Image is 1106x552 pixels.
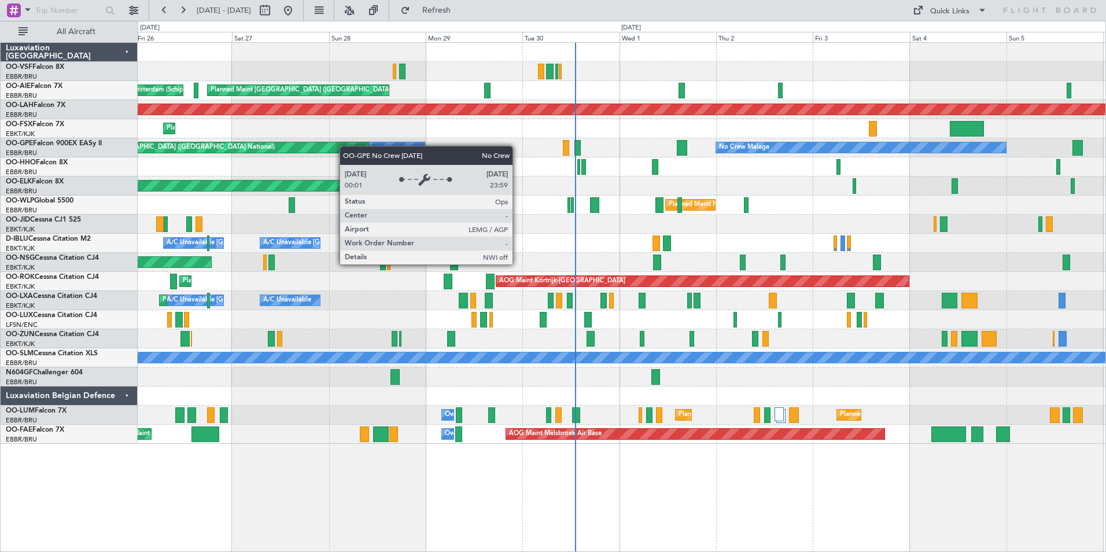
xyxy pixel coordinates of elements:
[6,244,35,253] a: EBKT/KJK
[499,273,625,290] div: AOG Maint Kortrijk-[GEOGRAPHIC_DATA]
[6,168,37,176] a: EBBR/BRU
[6,91,37,100] a: EBBR/BRU
[135,32,232,42] div: Fri 26
[6,293,97,300] a: OO-LXACessna Citation CJ4
[6,359,37,367] a: EBBR/BRU
[6,331,99,338] a: OO-ZUNCessna Citation CJ4
[813,32,909,42] div: Fri 3
[6,369,33,376] span: N604GF
[522,32,619,42] div: Tue 30
[910,32,1007,42] div: Sat 4
[6,206,37,215] a: EBBR/BRU
[6,140,33,147] span: OO-GPE
[163,292,297,309] div: Planned Maint Kortrijk-[GEOGRAPHIC_DATA]
[6,159,68,166] a: OO-HHOFalcon 8X
[6,350,34,357] span: OO-SLM
[167,120,301,137] div: Planned Maint Kortrijk-[GEOGRAPHIC_DATA]
[6,235,91,242] a: D-IBLUCessna Citation M2
[6,293,33,300] span: OO-LXA
[6,159,36,166] span: OO-HHO
[140,23,160,33] div: [DATE]
[719,139,769,156] div: No Crew Malaga
[1007,32,1103,42] div: Sun 5
[6,340,35,348] a: EBKT/KJK
[6,263,35,272] a: EBKT/KJK
[930,6,969,17] div: Quick Links
[716,32,813,42] div: Thu 2
[35,2,102,19] input: Trip Number
[6,301,35,310] a: EBKT/KJK
[620,32,716,42] div: Wed 1
[183,273,318,290] div: Planned Maint Kortrijk-[GEOGRAPHIC_DATA]
[6,102,65,109] a: OO-LAHFalcon 7X
[6,435,37,444] a: EBBR/BRU
[6,426,32,433] span: OO-FAE
[6,312,97,319] a: OO-LUXCessna Citation CJ4
[329,32,426,42] div: Sun 28
[6,378,37,387] a: EBBR/BRU
[840,406,1049,424] div: Planned Maint [GEOGRAPHIC_DATA] ([GEOGRAPHIC_DATA] National)
[426,32,522,42] div: Mon 29
[621,23,641,33] div: [DATE]
[30,28,122,36] span: All Aircraft
[6,83,62,90] a: OO-AIEFalcon 7X
[65,139,275,156] div: Planned Maint [GEOGRAPHIC_DATA] ([GEOGRAPHIC_DATA] National)
[263,234,448,252] div: A/C Unavailable [GEOGRAPHIC_DATA]-[GEOGRAPHIC_DATA]
[232,32,329,42] div: Sat 27
[6,274,99,281] a: OO-ROKCessna Citation CJ4
[6,178,32,185] span: OO-ELK
[412,6,461,14] span: Refresh
[6,331,35,338] span: OO-ZUN
[6,426,64,433] a: OO-FAEFalcon 7X
[13,23,126,41] button: All Aircraft
[6,274,35,281] span: OO-ROK
[6,178,64,185] a: OO-ELKFalcon 8X
[6,235,28,242] span: D-IBLU
[6,255,35,262] span: OO-NSG
[6,83,31,90] span: OO-AIE
[263,292,311,309] div: A/C Unavailable
[6,64,64,71] a: OO-VSFFalcon 8X
[6,255,99,262] a: OO-NSGCessna Citation CJ4
[6,312,33,319] span: OO-LUX
[6,197,34,204] span: OO-WLP
[6,225,35,234] a: EBKT/KJK
[6,121,64,128] a: OO-FSXFalcon 7X
[6,140,102,147] a: OO-GPEFalcon 900EX EASy II
[6,130,35,138] a: EBKT/KJK
[6,350,98,357] a: OO-SLMCessna Citation XLS
[6,187,37,196] a: EBBR/BRU
[679,406,888,424] div: Planned Maint [GEOGRAPHIC_DATA] ([GEOGRAPHIC_DATA] National)
[6,216,30,223] span: OO-JID
[395,1,464,20] button: Refresh
[211,82,393,99] div: Planned Maint [GEOGRAPHIC_DATA] ([GEOGRAPHIC_DATA])
[197,5,251,16] span: [DATE] - [DATE]
[6,407,35,414] span: OO-LUM
[167,234,382,252] div: A/C Unavailable [GEOGRAPHIC_DATA] ([GEOGRAPHIC_DATA] National)
[6,149,37,157] a: EBBR/BRU
[6,416,37,425] a: EBBR/BRU
[509,425,602,443] div: AOG Maint Melsbroek Air Base
[6,111,37,119] a: EBBR/BRU
[457,215,592,233] div: Planned Maint Kortrijk-[GEOGRAPHIC_DATA]
[445,425,523,443] div: Owner Melsbroek Air Base
[445,406,523,424] div: Owner Melsbroek Air Base
[6,64,32,71] span: OO-VSF
[6,369,83,376] a: N604GFChallenger 604
[6,216,81,223] a: OO-JIDCessna CJ1 525
[6,121,32,128] span: OO-FSX
[907,1,993,20] button: Quick Links
[6,321,38,329] a: LFSN/ENC
[6,197,73,204] a: OO-WLPGlobal 5500
[6,102,34,109] span: OO-LAH
[6,407,67,414] a: OO-LUMFalcon 7X
[6,282,35,291] a: EBKT/KJK
[669,196,752,214] div: Planned Maint Milan (Linate)
[6,72,37,81] a: EBBR/BRU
